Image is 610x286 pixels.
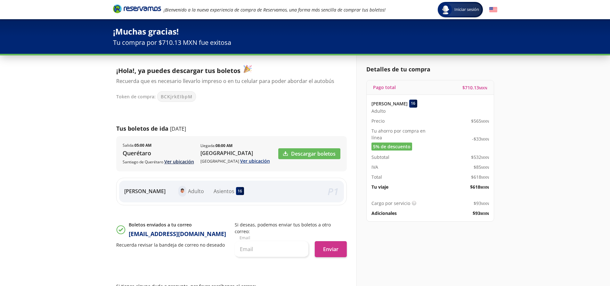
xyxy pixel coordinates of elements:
[481,137,489,142] small: MXN
[409,100,417,108] div: 16
[473,210,489,217] span: $ 93
[474,200,489,207] span: $ 93
[113,38,497,47] p: Tu compra por $710.13 MXN fue exitosa
[235,221,347,235] p: Si deseas, podemos enviar tus boletos a otro correo:
[129,230,226,238] p: [EMAIL_ADDRESS][DOMAIN_NAME]
[470,184,489,190] span: $ 618
[216,143,232,148] b: 08:00 AM
[113,26,497,38] p: ¡Muchas gracias!
[474,164,489,170] span: $ 85
[480,185,489,190] small: MXN
[481,201,489,206] small: MXN
[200,143,232,149] p: Llegada :
[371,108,386,114] span: Adulto
[116,93,156,100] p: Token de compra:
[366,65,494,74] p: Detalles de tu compra
[452,6,482,13] span: Iniciar sesión
[373,84,396,91] p: Pago total
[235,241,308,257] input: Email
[113,4,161,15] a: Brand Logo
[164,7,386,13] em: ¡Bienvenido a la nueva experiencia de compra de Reservamos, una forma más sencilla de comprar tus...
[371,200,410,207] p: Cargo por servicio
[170,125,186,133] p: [DATE]
[489,6,497,14] button: English
[315,241,347,257] button: Enviar
[481,175,489,180] small: MXN
[371,174,382,180] p: Total
[479,86,487,90] small: MXN
[371,154,389,160] p: Subtotal
[116,77,340,85] p: Recuerda que es necesario llevarlo impreso o en tu celular para poder abordar el autobús
[472,135,489,142] span: -$ 33
[113,4,161,13] i: Brand Logo
[188,187,204,195] p: Adulto
[129,221,226,228] p: Boletos enviados a tu correo
[462,84,487,91] span: $ 710.13
[371,164,378,170] p: IVA
[471,174,489,180] span: $ 618
[200,158,270,164] p: [GEOGRAPHIC_DATA]
[123,143,151,148] p: Salida :
[371,127,430,141] p: Tu ahorro por compra en línea
[481,155,489,160] small: MXN
[278,148,340,159] a: Descargar boletos
[371,210,397,217] p: Adicionales
[116,65,340,76] p: ¡Hola!, ya puedes descargar tus boletos
[123,149,194,158] p: Querétaro
[161,93,192,100] span: BCKjrkEIbpM
[124,187,166,195] p: [PERSON_NAME]
[214,187,234,195] p: Asientos
[328,185,339,198] em: P 1
[123,158,194,165] p: Santiago de Querétaro
[471,154,489,160] span: $ 532
[480,211,489,216] small: MXN
[481,119,489,124] small: MXN
[371,184,388,190] p: Tu viaje
[371,118,385,124] p: Precio
[134,143,151,148] b: 05:00 AM
[371,100,408,107] p: [PERSON_NAME]
[116,241,228,248] p: Recuerda revisar la bandeja de correo no deseado
[240,158,270,164] a: Ver ubicación
[471,118,489,124] span: $ 565
[481,165,489,170] small: MXN
[200,149,270,157] p: [GEOGRAPHIC_DATA]
[164,159,194,165] a: Ver ubicación
[236,187,244,195] div: 16
[116,124,168,133] p: Tus boletos de ida
[373,143,411,150] span: 5% de descuento
[573,249,604,280] iframe: Messagebird Livechat Widget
